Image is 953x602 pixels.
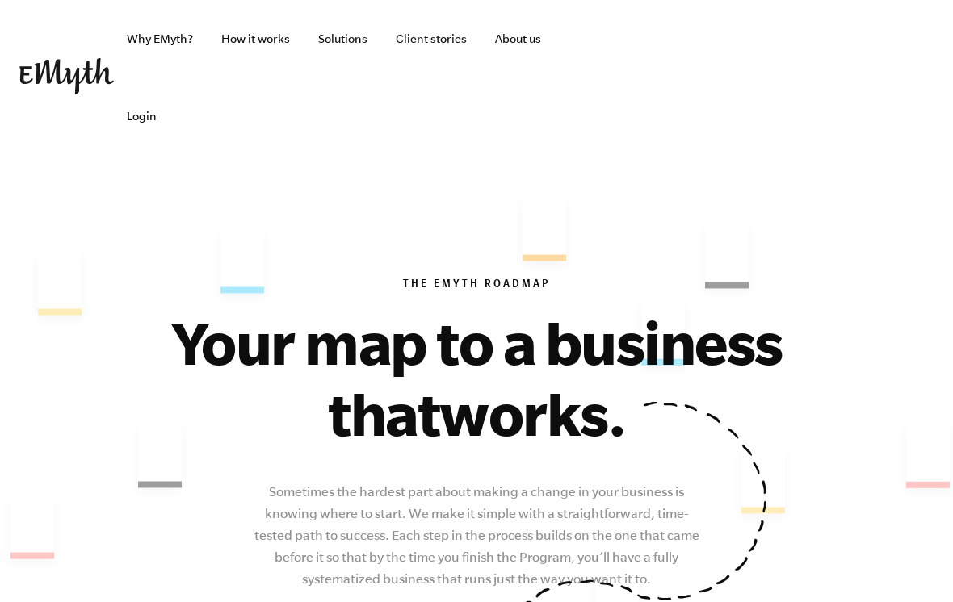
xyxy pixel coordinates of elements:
[872,525,953,602] div: Widget chat
[19,58,114,94] img: EMyth
[114,77,170,155] a: Login
[251,481,702,590] p: Sometimes the hardest part about making a change in your business is knowing where to start. We m...
[19,278,934,294] h6: The EMyth Roadmap
[121,307,832,449] h1: Your map to a business that
[586,60,756,95] iframe: Embedded CTA
[764,60,934,95] iframe: Embedded CTA
[872,525,953,602] iframe: Chat Widget
[439,379,625,447] span: works.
